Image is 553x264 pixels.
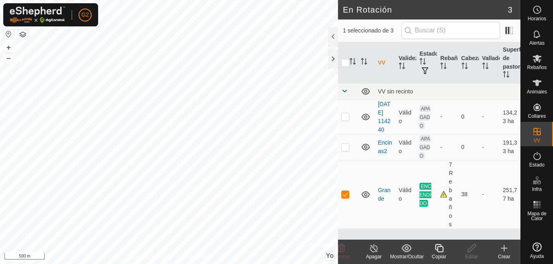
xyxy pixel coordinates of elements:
[482,64,489,70] p-sorticon: Activar para ordenar
[500,160,520,229] td: 251,77 ha
[479,100,500,134] td: -
[402,22,500,39] input: Buscar (S)
[479,160,500,229] td: -
[4,29,13,39] button: Restablecer Mapa
[4,43,13,52] button: +
[4,53,13,63] button: –
[395,160,416,229] td: Válido
[440,160,454,229] div: 7 Rebaños
[500,134,520,160] td: 191,33 ha
[532,187,542,192] span: Infra
[500,100,520,134] td: 134,23 ha
[458,160,479,229] td: 38
[326,252,334,259] span: Yo
[440,55,461,61] font: Rebaño
[184,253,211,261] a: Contáctenos
[458,134,479,160] td: 0
[361,59,367,66] p-sorticon: Activar para ordenar
[529,162,544,167] span: Estado
[461,64,468,70] p-sorticon: Activar para ordenar
[378,101,391,133] a: [DATE] 114240
[440,143,454,151] div: -
[378,187,391,202] a: Grande
[503,72,509,79] p-sorticon: Activar para ordenar
[523,211,551,221] span: Mapa de Calor
[458,100,479,134] td: 0
[528,16,546,21] span: Horarios
[423,253,455,260] div: Copiar
[508,4,512,16] span: 3
[488,253,520,260] div: Crear
[127,253,174,261] a: Política de Privacidad
[390,253,423,260] div: Mostrar/Ocultar
[399,55,418,61] font: Validez
[529,41,544,45] span: Alertas
[18,30,28,39] button: Capas del Mapa
[343,26,402,35] span: 1 seleccionado de 3
[349,59,356,66] p-sorticon: Activar para ordenar
[527,89,547,94] span: Animales
[419,105,430,129] span: APAGADO
[461,55,485,61] font: Cabezas
[378,59,386,66] font: VV
[440,64,447,70] p-sorticon: Activar para ordenar
[10,6,65,23] img: Logo Gallagher
[521,239,553,262] a: Ayuda
[482,55,502,61] font: Vallado
[419,59,426,66] p-sorticon: Activar para ordenar
[419,50,439,57] font: Estado
[419,183,431,207] span: ENCENDIDO
[455,253,488,260] div: Editar
[479,134,500,160] td: -
[530,254,544,259] span: Ayuda
[395,100,416,134] td: Válido
[399,64,405,70] p-sorticon: Activar para ordenar
[528,114,546,119] span: Collares
[440,113,454,121] div: -
[378,139,392,154] a: Encinas2
[81,11,89,19] span: G2
[527,65,546,70] span: Rebaños
[395,134,416,160] td: Válido
[533,138,540,143] span: VV
[332,254,350,260] span: Eliminar
[325,251,334,260] button: Yo
[378,88,413,95] font: VV sin recinto
[503,46,531,70] font: Superficie de pastoreo
[419,135,430,159] span: APAGADO
[358,253,390,260] div: Apagar
[343,5,508,15] h2: En Rotación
